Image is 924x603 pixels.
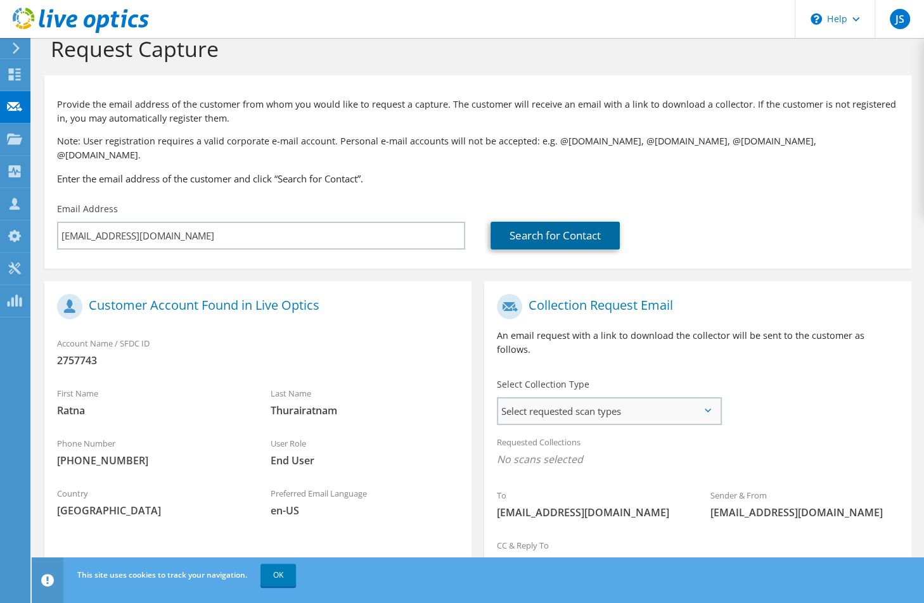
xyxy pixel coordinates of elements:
[258,480,472,524] div: Preferred Email Language
[57,294,452,319] h1: Customer Account Found in Live Optics
[77,569,247,580] span: This site uses cookies to track your navigation.
[57,504,245,517] span: [GEOGRAPHIC_DATA]
[484,429,911,476] div: Requested Collections
[890,9,910,29] span: JS
[497,329,899,357] p: An email request with a link to download the collector will be sent to the customer as follows.
[44,430,258,474] div: Phone Number
[271,504,459,517] span: en-US
[491,222,620,250] a: Search for Contact
[258,430,472,474] div: User Role
[51,35,899,62] h1: Request Capture
[484,482,698,526] div: To
[710,505,899,519] span: [EMAIL_ADDRESS][DOMAIN_NAME]
[484,532,911,576] div: CC & Reply To
[497,294,892,319] h1: Collection Request Email
[498,398,720,424] span: Select requested scan types
[44,330,472,374] div: Account Name / SFDC ID
[497,452,899,466] span: No scans selected
[698,482,911,526] div: Sender & From
[44,380,258,424] div: First Name
[811,13,822,25] svg: \n
[57,203,118,215] label: Email Address
[497,505,685,519] span: [EMAIL_ADDRESS][DOMAIN_NAME]
[44,480,258,524] div: Country
[57,454,245,467] span: [PHONE_NUMBER]
[271,403,459,417] span: Thurairatnam
[260,564,296,587] a: OK
[57,98,899,125] p: Provide the email address of the customer from whom you would like to request a capture. The cust...
[57,172,899,186] h3: Enter the email address of the customer and click “Search for Contact”.
[57,403,245,417] span: Ratna
[57,134,899,162] p: Note: User registration requires a valid corporate e-mail account. Personal e-mail accounts will ...
[497,378,589,391] label: Select Collection Type
[258,380,472,424] div: Last Name
[497,555,899,569] span: [PERSON_NAME][EMAIL_ADDRESS][PERSON_NAME][DOMAIN_NAME]
[271,454,459,467] span: End User
[57,353,459,367] span: 2757743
